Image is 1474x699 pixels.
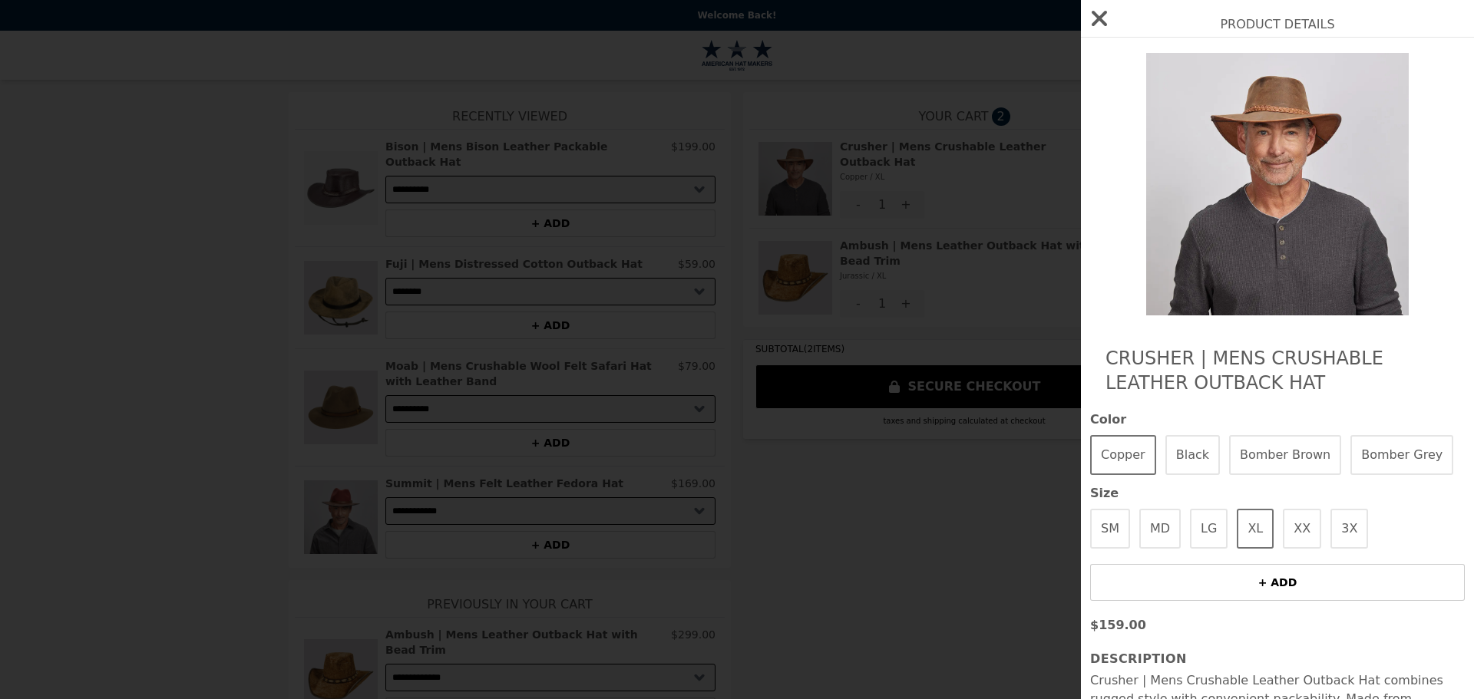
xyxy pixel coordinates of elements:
button: + ADD [1090,564,1465,601]
h3: Description [1090,650,1465,668]
button: LG [1190,509,1228,549]
button: 3X [1330,509,1368,549]
button: XX [1283,509,1321,549]
span: Size [1090,484,1465,503]
h2: Crusher | Mens Crushable Leather Outback Hat [1105,346,1449,395]
button: XL [1237,509,1274,549]
p: $159.00 [1090,616,1465,635]
img: Copper / XL [1137,53,1418,315]
button: Bomber Brown [1229,435,1341,475]
button: MD [1139,509,1181,549]
button: Copper [1090,435,1156,475]
button: Bomber Grey [1350,435,1453,475]
span: Color [1090,410,1465,429]
button: SM [1090,509,1130,549]
button: Black [1165,435,1220,475]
